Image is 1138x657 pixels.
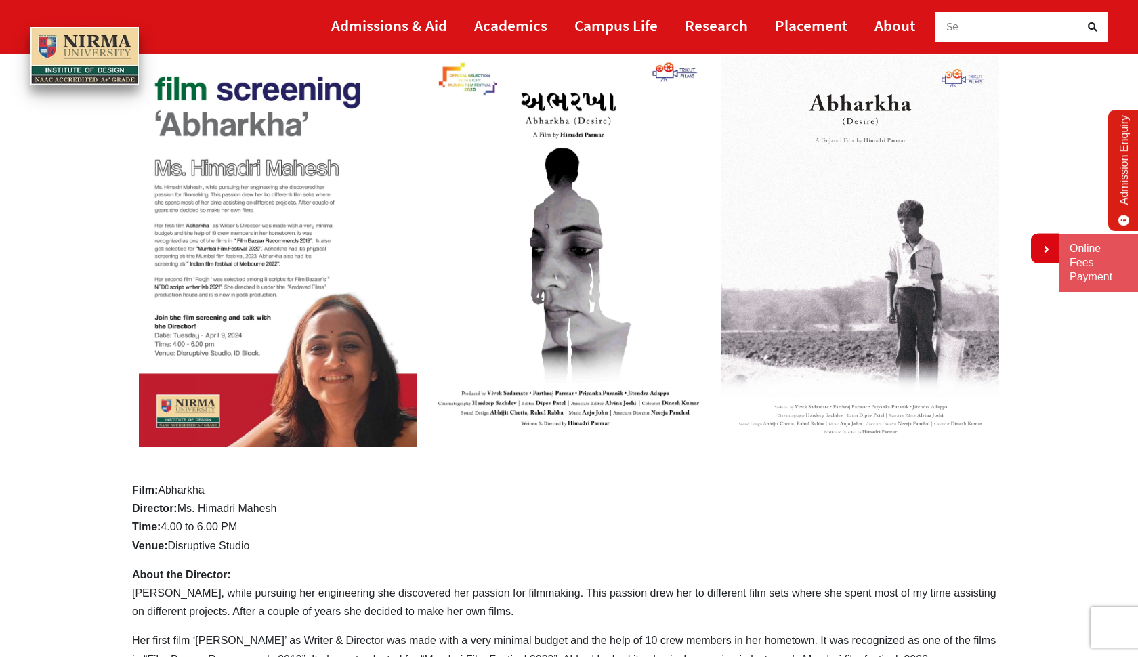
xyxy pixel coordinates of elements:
img: Poster_Film-Screning_IDNU_page-0001-scaled [132,48,423,454]
p: [PERSON_NAME], while pursuing her engineering she discovered her passion for filmmaking. This pas... [132,566,1006,621]
a: Campus Life [574,10,658,41]
a: Admissions & Aid [331,10,447,41]
strong: Film: [132,484,158,496]
a: About [874,10,915,41]
a: Academics [474,10,547,41]
p: Abharkha Ms. Himadri Mahesh 4.00 to 6.00 PM Disruptive Studio [132,481,1006,555]
span: Se [946,19,959,34]
strong: Venue: [132,540,167,551]
strong: Time: [132,521,161,532]
strong: About the Director: [132,569,231,580]
img: main_logo [30,27,139,85]
img: Abharkha_poster1_1_page-0001-1 [715,48,1006,454]
img: Abharkha_MAMI-Poster-2-1-scaled [423,48,715,441]
a: Research [685,10,748,41]
a: Online Fees Payment [1070,242,1128,284]
a: Placement [775,10,847,41]
strong: Director: [132,503,177,514]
